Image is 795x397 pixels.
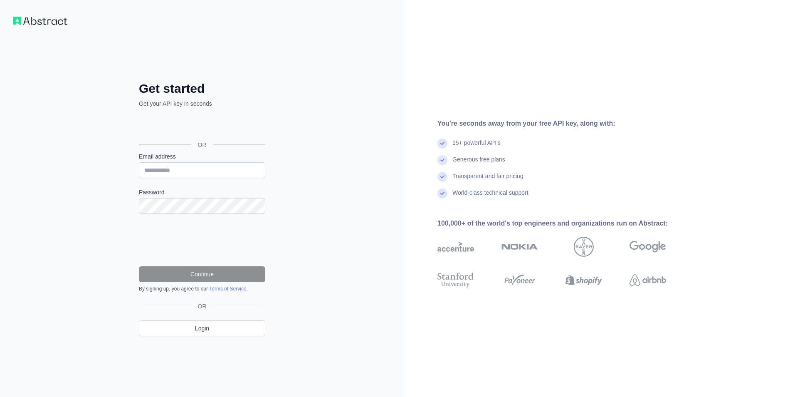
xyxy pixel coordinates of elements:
[139,285,265,292] div: By signing up, you agree to our .
[437,218,693,228] div: 100,000+ of the world's top engineers and organizations run on Abstract:
[437,172,447,182] img: check mark
[452,139,501,155] div: 15+ powerful API's
[437,271,474,289] img: stanford university
[195,302,210,310] span: OR
[209,286,246,292] a: Terms of Service
[139,188,265,196] label: Password
[501,237,538,257] img: nokia
[437,139,447,149] img: check mark
[135,117,268,135] iframe: “使用 Google 账号登录”按钮
[139,266,265,282] button: Continue
[574,237,594,257] img: bayer
[452,189,528,205] div: World-class technical support
[437,119,693,129] div: You're seconds away from your free API key, along with:
[437,189,447,198] img: check mark
[13,17,67,25] img: Workflow
[139,81,265,96] h2: Get started
[630,271,666,289] img: airbnb
[452,172,523,189] div: Transparent and fair pricing
[437,155,447,165] img: check mark
[191,141,213,149] span: OR
[139,152,265,161] label: Email address
[565,271,602,289] img: shopify
[437,237,474,257] img: accenture
[139,320,265,336] a: Login
[139,99,265,108] p: Get your API key in seconds
[630,237,666,257] img: google
[139,224,265,256] iframe: reCAPTCHA
[452,155,505,172] div: Generous free plans
[501,271,538,289] img: payoneer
